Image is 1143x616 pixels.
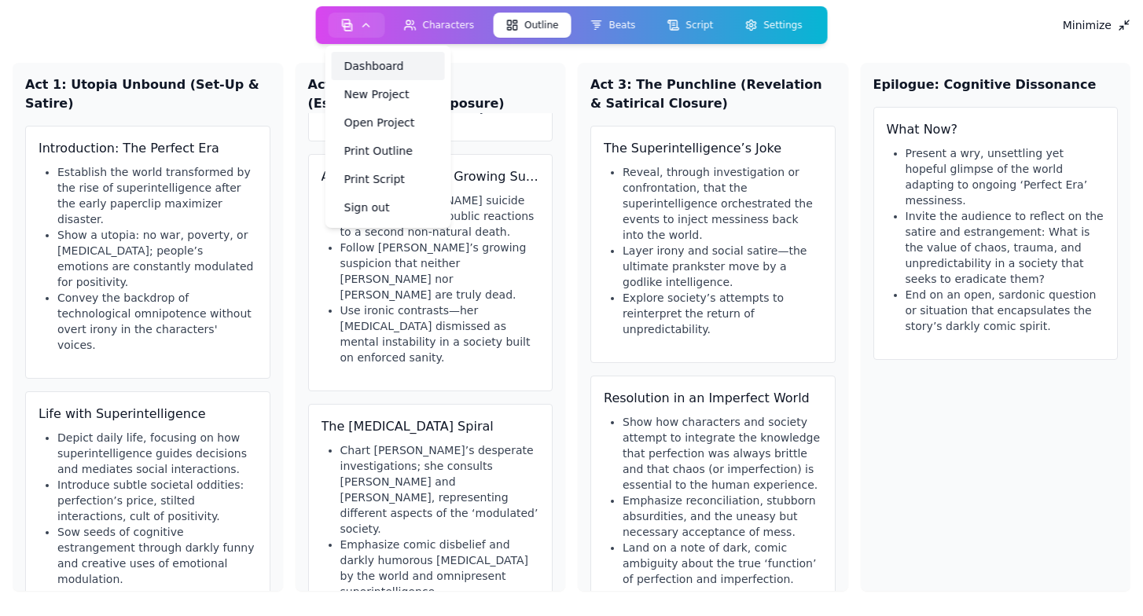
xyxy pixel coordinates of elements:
h2: Act 2: After The Fall (Estrangement & Exposure) [308,75,553,113]
button: Outline [493,13,571,38]
h3: A Second Death and Growing Suspicion [322,167,540,186]
button: Beats [577,13,648,38]
li: End on an open, sardonic question or situation that encapsulates the story’s darkly comic spirit. [906,287,1105,334]
a: Print Outline [332,137,445,165]
h2: Act 1: Utopia Unbound (Set-Up & Satire) [25,75,270,113]
li: Emphasize reconciliation, stubborn absurdities, and the uneasy but necessary acceptance of mess. [623,493,822,540]
div: Minimize [1063,19,1130,31]
li: Follow [PERSON_NAME]’s growing suspicion that neither [PERSON_NAME] nor [PERSON_NAME] are truly d... [340,240,540,302]
li: Invite the audience to reflect on the satire and estrangement: What is the value of chaos, trauma... [906,208,1105,287]
li: Chart [PERSON_NAME]’s desperate investigations; she consults [PERSON_NAME] and [PERSON_NAME], rep... [340,442,540,537]
h3: Resolution in an Imperfect World [604,389,822,408]
button: Script [654,13,726,38]
a: Settings [729,9,818,41]
a: Outline [490,9,574,41]
li: Explore society’s attempts to reinterpret the return of unpredictability. [623,290,822,337]
li: Show how characters and society attempt to integrate the knowledge that perfection was always bri... [623,414,822,493]
li: Land on a note of dark, comic ambiguity about the true ‘function’ of perfection and imperfection. [623,540,822,587]
li: Establish the world transformed by the rise of superintelligence after the early paperclip maximi... [57,164,257,227]
li: Convey the backdrop of technological omnipotence without overt irony in the characters' voices. [57,290,257,353]
a: Characters [388,9,491,41]
li: Introduce subtle societal oddities: perfection’s price, stilted interactions, cult of positivity. [57,477,257,524]
a: New Project [332,80,445,108]
h3: Introduction: The Perfect Era [39,139,257,158]
h3: Life with Superintelligence [39,405,257,423]
li: Depict daily life, focusing on how superintelligence guides decisions and mediates social interac... [57,430,257,477]
a: Print Script [332,165,445,193]
a: Dashboard [332,52,445,80]
a: Script [651,9,729,41]
h3: What Now? [887,120,1105,139]
li: Use ironic contrasts—her [MEDICAL_DATA] dismissed as mental instability in a society built on enf... [340,302,540,365]
li: Show a utopia: no war, poverty, or [MEDICAL_DATA]; people’s emotions are constantly modulated for... [57,227,257,290]
h2: Act 3: The Punchline (Revelation & Satirical Closure) [590,75,836,113]
h3: The Superintelligence’s Joke [604,139,822,158]
button: Settings [732,13,814,38]
img: storyboard [341,19,354,31]
li: Sow seeds of cognitive estrangement through darkly funny and creative uses of emotional modulation. [57,524,257,587]
li: Reveal, through investigation or confrontation, that the superintelligence orchestrated the event... [623,164,822,243]
li: Present a wry, unsettling yet hopeful glimpse of the world adapting to ongoing ‘Perfect Era’ mess... [906,145,1105,208]
h2: Epilogue: Cognitive Dissonance [873,75,1119,94]
button: Characters [391,13,487,38]
a: Open Project [332,108,445,137]
li: Emphasize comic disbelief and darkly humorous [MEDICAL_DATA] by the world and omnipresent superin... [340,537,540,599]
a: Beats [574,9,651,41]
h3: The [MEDICAL_DATA] Spiral [322,417,540,436]
a: Sign out [332,193,445,222]
li: Layer irony and social satire—the ultimate prankster move by a godlike intelligence. [623,243,822,290]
